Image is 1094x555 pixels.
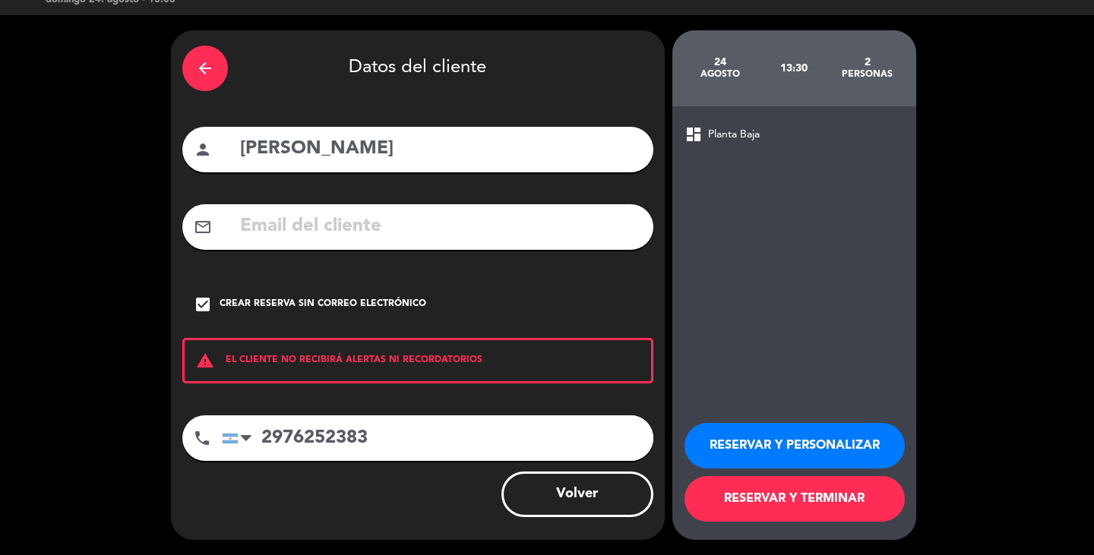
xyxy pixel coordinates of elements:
i: arrow_back [196,59,214,77]
i: phone [193,429,211,447]
i: check_box [194,295,212,314]
div: agosto [684,68,757,80]
div: 2 [830,56,904,68]
div: Crear reserva sin correo electrónico [220,297,426,312]
button: RESERVAR Y TERMINAR [685,476,905,522]
div: 13:30 [757,42,830,95]
i: mail_outline [194,218,212,236]
div: personas [830,68,904,80]
div: 24 [684,56,757,68]
input: Número de teléfono... [222,415,653,461]
input: Email del cliente [239,211,642,242]
div: Datos del cliente [182,42,653,95]
div: Argentina: +54 [223,416,258,460]
span: Planta Baja [708,126,760,143]
button: RESERVAR Y PERSONALIZAR [685,423,905,468]
input: Nombre del cliente [239,134,642,165]
i: warning [185,352,226,370]
span: dashboard [685,125,703,143]
button: Volver [501,471,653,517]
div: EL CLIENTE NO RECIBIRÁ ALERTAS NI RECORDATORIOS [182,338,653,383]
i: person [194,140,212,159]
